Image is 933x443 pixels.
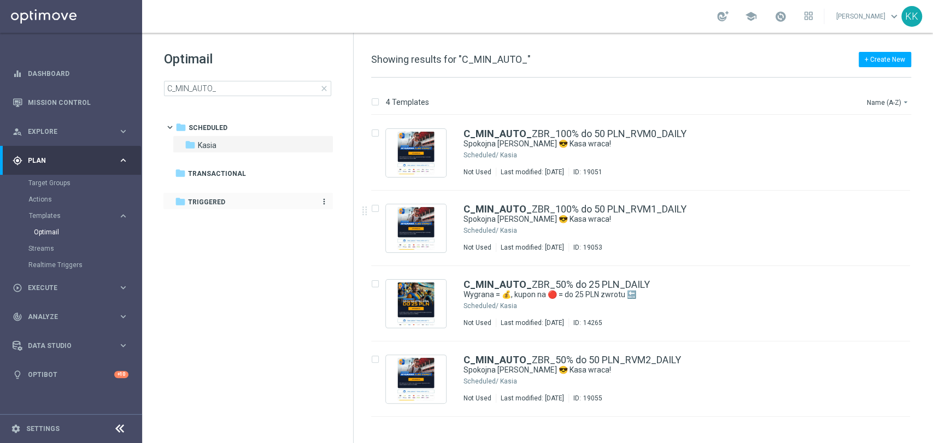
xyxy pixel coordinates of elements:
div: Templates keyboard_arrow_right [28,211,129,220]
i: settings [11,424,21,434]
div: Press SPACE to select this row. [360,266,931,341]
i: keyboard_arrow_right [118,211,128,221]
div: Plan [13,156,118,166]
i: keyboard_arrow_right [118,340,128,351]
a: Spokojna [PERSON_NAME] 😎 Kasa wraca! [463,139,839,149]
div: Not Used [463,243,491,252]
i: keyboard_arrow_right [118,311,128,322]
span: Transactional [188,169,246,179]
div: Templates [28,208,141,240]
i: track_changes [13,312,22,322]
button: play_circle_outline Execute keyboard_arrow_right [12,283,129,292]
div: ID: [568,394,602,403]
div: Scheduled/Kasia [500,302,864,310]
a: Settings [26,426,60,432]
span: school [745,10,757,22]
button: person_search Explore keyboard_arrow_right [12,127,129,136]
span: Triggered [188,197,225,207]
div: Optimail [34,224,141,240]
div: Scheduled/Kasia [500,151,864,160]
img: 19051.jpeg [389,132,443,174]
div: Scheduled/Kasia [500,377,864,386]
a: Target Groups [28,179,114,187]
i: keyboard_arrow_right [118,126,128,137]
span: Analyze [28,314,118,320]
a: Dashboard [28,59,128,88]
i: folder [185,139,196,150]
p: 4 Templates [386,97,429,107]
span: Showing results for "C_MIN_AUTO_" [371,54,531,65]
i: keyboard_arrow_right [118,155,128,166]
a: Optibot [28,360,114,389]
div: 14265 [583,318,602,327]
div: Last modified: [DATE] [496,243,568,252]
a: [PERSON_NAME]keyboard_arrow_down [835,8,901,25]
a: Realtime Triggers [28,261,114,269]
div: Mission Control [13,88,128,117]
span: keyboard_arrow_down [888,10,900,22]
a: C_MIN_AUTO_ZBR_50% do 50 PLN_RVM2_DAILY [463,355,681,365]
div: 19055 [583,394,602,403]
a: Mission Control [28,88,128,117]
span: Data Studio [28,342,118,349]
div: Last modified: [DATE] [496,394,568,403]
span: close [320,84,328,93]
div: Streams [28,240,141,257]
img: 19053.jpeg [389,207,443,250]
img: 14265.jpeg [389,282,443,325]
button: + Create New [859,52,911,67]
div: Execute [13,283,118,293]
div: Data Studio [13,341,118,351]
div: ID: [568,243,602,252]
div: Last modified: [DATE] [496,168,568,176]
b: C_MIN_AUTO_ [463,203,532,215]
div: Scheduled/ [463,226,498,235]
button: Data Studio keyboard_arrow_right [12,341,129,350]
span: Explore [28,128,118,135]
a: C_MIN_AUTO_ZBR_50% do 25 PLN_DAILY [463,280,650,290]
div: Dashboard [13,59,128,88]
div: Templates [29,212,118,219]
b: C_MIN_AUTO_ [463,354,532,365]
div: track_changes Analyze keyboard_arrow_right [12,312,129,321]
button: Mission Control [12,98,129,107]
div: lightbulb Optibot +10 [12,370,129,379]
div: Spokojna głowa 😎 Kasa wraca! [463,139,864,149]
div: Analyze [13,312,118,322]
div: gps_fixed Plan keyboard_arrow_right [12,156,129,165]
div: Scheduled/ [463,302,498,310]
div: Target Groups [28,175,141,191]
div: Press SPACE to select this row. [360,341,931,417]
div: Wygrana = 💰, kupon na 🔴 = do 25 PLN zwrotu 🔙 [463,290,864,300]
div: Realtime Triggers [28,257,141,273]
b: C_MIN_AUTO_ [463,128,532,139]
i: more_vert [320,197,328,206]
div: Last modified: [DATE] [496,318,568,327]
div: ID: [568,318,602,327]
div: Press SPACE to select this row. [360,115,931,191]
div: +10 [114,371,128,378]
button: equalizer Dashboard [12,69,129,78]
div: Press SPACE to select this row. [360,191,931,266]
span: Plan [28,157,118,164]
div: Optibot [13,360,128,389]
a: Spokojna [PERSON_NAME] 😎 Kasa wraca! [463,365,839,375]
a: C_MIN_AUTO_ZBR_100% do 50 PLN_RVM1_DAILY [463,204,686,214]
b: C_MIN_AUTO_ [463,279,532,290]
i: folder [175,168,186,179]
i: equalizer [13,69,22,79]
button: Name (A-Z)arrow_drop_down [866,96,911,109]
a: Spokojna [PERSON_NAME] 😎 Kasa wraca! [463,214,839,225]
div: Scheduled/ [463,377,498,386]
div: Scheduled/Kasia [500,226,864,235]
i: keyboard_arrow_right [118,282,128,293]
i: gps_fixed [13,156,22,166]
div: 19053 [583,243,602,252]
a: Actions [28,195,114,204]
div: Spokojna głowa 😎 Kasa wraca! [463,365,864,375]
div: Not Used [463,394,491,403]
div: 19051 [583,168,602,176]
div: Explore [13,127,118,137]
